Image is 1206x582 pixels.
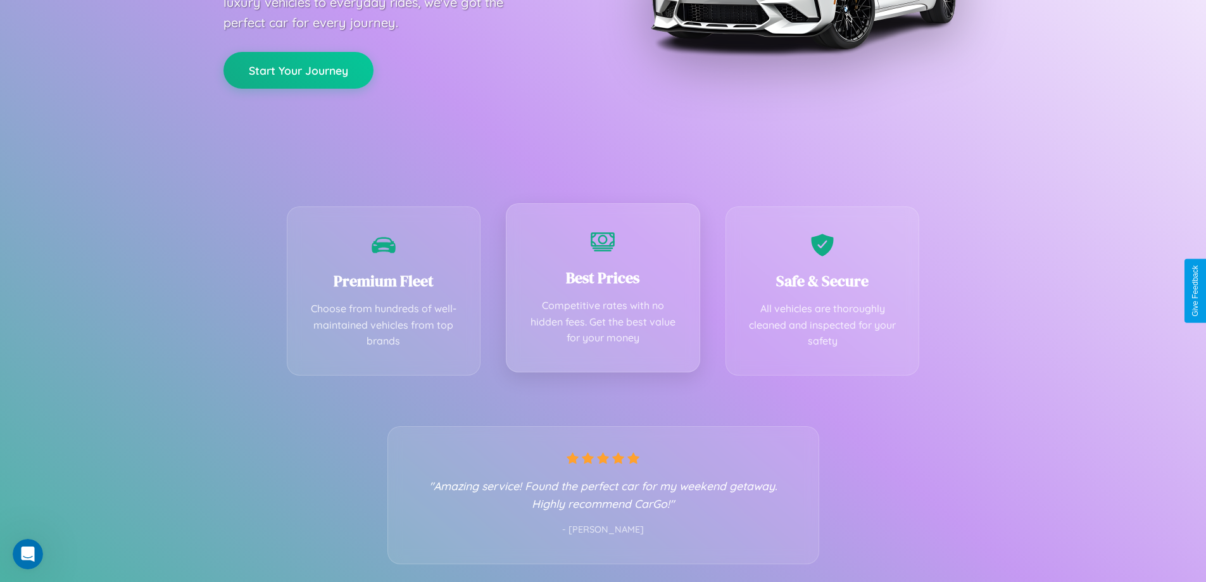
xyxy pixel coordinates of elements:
button: Start Your Journey [223,52,374,89]
iframe: Intercom live chat [13,539,43,569]
h3: Premium Fleet [306,270,462,291]
p: Choose from hundreds of well-maintained vehicles from top brands [306,301,462,350]
h3: Safe & Secure [745,270,900,291]
div: Give Feedback [1191,265,1200,317]
p: Competitive rates with no hidden fees. Get the best value for your money [525,298,681,346]
p: - [PERSON_NAME] [413,522,793,538]
h3: Best Prices [525,267,681,288]
p: "Amazing service! Found the perfect car for my weekend getaway. Highly recommend CarGo!" [413,477,793,512]
p: All vehicles are thoroughly cleaned and inspected for your safety [745,301,900,350]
